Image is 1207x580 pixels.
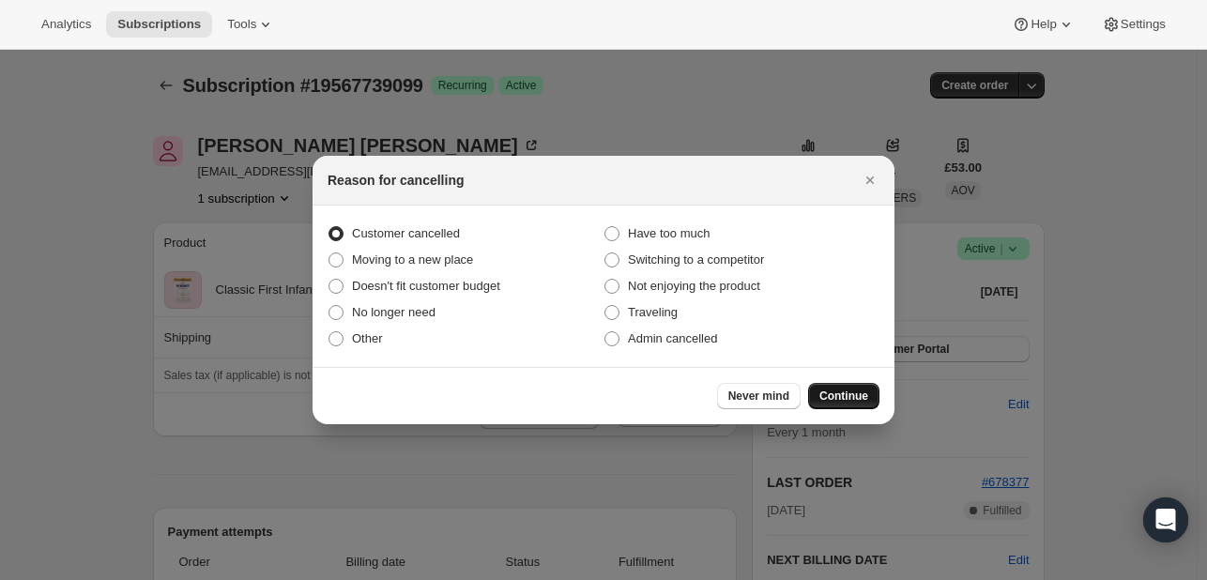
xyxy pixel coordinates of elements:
[216,11,286,38] button: Tools
[808,383,879,409] button: Continue
[728,389,789,404] span: Never mind
[352,226,460,240] span: Customer cancelled
[1143,497,1188,542] div: Open Intercom Messenger
[628,305,678,319] span: Traveling
[227,17,256,32] span: Tools
[1121,17,1166,32] span: Settings
[352,331,383,345] span: Other
[717,383,801,409] button: Never mind
[857,167,883,193] button: Close
[117,17,201,32] span: Subscriptions
[328,171,464,190] h2: Reason for cancelling
[30,11,102,38] button: Analytics
[106,11,212,38] button: Subscriptions
[41,17,91,32] span: Analytics
[1091,11,1177,38] button: Settings
[819,389,868,404] span: Continue
[352,279,500,293] span: Doesn't fit customer budget
[628,226,710,240] span: Have too much
[1031,17,1056,32] span: Help
[628,279,760,293] span: Not enjoying the product
[352,252,473,267] span: Moving to a new place
[1001,11,1086,38] button: Help
[628,252,764,267] span: Switching to a competitor
[352,305,435,319] span: No longer need
[628,331,717,345] span: Admin cancelled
